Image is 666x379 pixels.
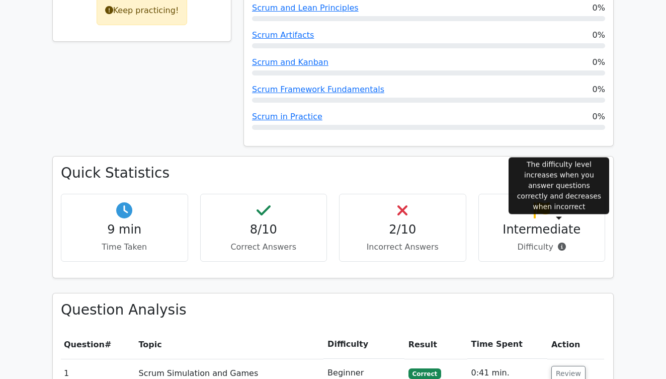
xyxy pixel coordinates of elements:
th: Action [547,330,604,359]
a: Scrum and Kanban [252,57,328,67]
h4: Intermediate [487,222,597,237]
th: Topic [134,330,323,359]
p: Difficulty [487,241,597,253]
th: Difficulty [323,330,404,359]
th: Result [404,330,467,359]
span: 0% [593,29,605,41]
span: 0% [593,2,605,14]
h4: 8/10 [209,222,319,237]
span: 0% [593,111,605,123]
h3: Question Analysis [61,301,605,319]
a: Scrum and Lean Principles [252,3,359,13]
th: # [60,330,134,359]
p: Incorrect Answers [348,241,458,253]
span: 0% [593,56,605,68]
a: Scrum in Practice [252,112,322,121]
p: Correct Answers [209,241,319,253]
span: Question [64,340,105,349]
div: The difficulty level increases when you answer questions correctly and decreases when incorrect [509,157,609,214]
h4: 2/10 [348,222,458,237]
a: Scrum Framework Fundamentals [252,85,384,94]
a: Scrum Artifacts [252,30,314,40]
h3: Quick Statistics [61,165,605,182]
span: Correct [408,368,441,378]
h4: 9 min [69,222,180,237]
th: Time Spent [467,330,547,359]
span: 0% [593,84,605,96]
p: Time Taken [69,241,180,253]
